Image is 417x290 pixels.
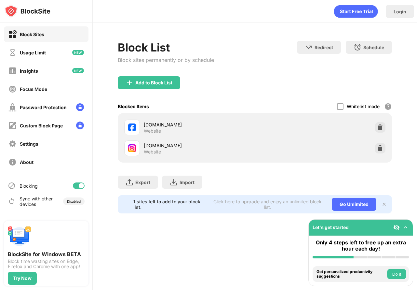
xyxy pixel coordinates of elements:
[20,68,38,74] div: Insights
[128,123,136,131] img: favicons
[332,198,376,211] div: Go Unlimited
[313,225,349,230] div: Let's get started
[72,50,84,55] img: new-icon.svg
[128,144,136,152] img: favicons
[382,202,387,207] img: x-button.svg
[20,123,63,128] div: Custom Block Page
[8,103,17,111] img: password-protection-off.svg
[393,224,400,231] img: eye-not-visible.svg
[8,225,31,248] img: push-desktop.svg
[133,199,207,210] div: 1 sites left to add to your block list.
[5,5,50,18] img: logo-blocksite.svg
[13,276,32,281] div: Try Now
[20,105,67,110] div: Password Protection
[313,239,409,252] div: Only 4 steps left to free up an extra hour each day!
[20,141,38,147] div: Settings
[118,104,149,109] div: Blocked Items
[20,159,34,165] div: About
[8,122,17,130] img: customize-block-page-off.svg
[135,80,172,85] div: Add to Block List
[8,197,16,205] img: sync-icon.svg
[72,68,84,73] img: new-icon.svg
[316,269,385,279] div: Get personalized productivity suggestions
[144,121,255,128] div: [DOMAIN_NAME]
[8,140,17,148] img: settings-off.svg
[8,251,85,257] div: BlockSite for Windows BETA
[118,57,214,63] div: Block sites permanently or by schedule
[363,45,384,50] div: Schedule
[402,224,409,231] img: omni-setup-toggle.svg
[8,259,85,269] div: Block time wasting sites on Edge, Firefox and Chrome with one app!
[76,103,84,111] img: lock-menu.svg
[180,180,195,185] div: Import
[20,196,53,207] div: Sync with other devices
[8,49,17,57] img: time-usage-off.svg
[8,182,16,190] img: blocking-icon.svg
[144,142,255,149] div: [DOMAIN_NAME]
[144,128,161,134] div: Website
[211,199,324,210] div: Click here to upgrade and enjoy an unlimited block list.
[135,180,150,185] div: Export
[20,86,47,92] div: Focus Mode
[8,67,17,75] img: insights-off.svg
[387,269,406,279] button: Do it
[334,5,378,18] div: animation
[20,183,38,189] div: Blocking
[394,9,406,14] div: Login
[8,158,17,166] img: about-off.svg
[20,32,44,37] div: Block Sites
[8,30,17,38] img: block-on.svg
[118,41,214,54] div: Block List
[76,122,84,129] img: lock-menu.svg
[315,45,333,50] div: Redirect
[144,149,161,155] div: Website
[67,199,81,203] div: Disabled
[20,50,46,55] div: Usage Limit
[8,85,17,93] img: focus-off.svg
[347,104,380,109] div: Whitelist mode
